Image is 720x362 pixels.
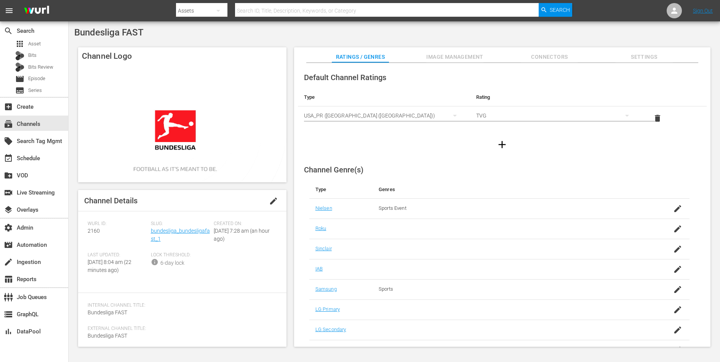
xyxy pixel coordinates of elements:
[151,252,210,258] span: Lock Threshold:
[4,310,13,319] span: GraphQL
[88,302,273,309] span: Internal Channel Title:
[315,286,337,292] a: Samsung
[28,51,37,59] span: Bits
[78,47,286,65] h4: Channel Logo
[18,2,55,20] img: ans4CAIJ8jUAAAAAAAAAAAAAAAAAAAAAAAAgQb4GAAAAAAAAAAAAAAAAAAAAAAAAJMjXAAAAAAAAAAAAAAAAAAAAAAAAgAT5G...
[88,326,273,332] span: External Channel Title:
[426,52,483,62] span: Image Management
[616,52,673,62] span: Settings
[4,119,13,129] span: Channels
[160,259,184,267] div: 6-day lock
[4,154,13,163] span: Schedule
[4,293,13,302] span: Job Queues
[88,333,127,339] span: Bundesliga FAST
[648,109,667,127] button: delete
[315,205,332,211] a: Nielsen
[15,74,24,84] span: Episode
[539,3,572,17] button: Search
[28,75,45,82] span: Episode
[304,73,386,82] span: Default Channel Ratings
[214,228,270,242] span: [DATE] 7:28 am (an hour ago)
[151,258,158,266] span: info
[304,105,464,126] div: USA_PR ([GEOGRAPHIC_DATA] ([GEOGRAPHIC_DATA]))
[74,27,144,38] span: Bundesliga FAST
[4,102,13,111] span: Create
[298,88,707,130] table: simple table
[88,252,147,258] span: Last Updated:
[4,275,13,284] span: Reports
[4,240,13,249] span: Automation
[264,192,283,210] button: edit
[15,51,24,60] div: Bits
[84,196,138,205] span: Channel Details
[315,306,340,312] a: LG Primary
[315,347,341,352] a: LG Channel
[28,87,42,94] span: Series
[4,171,13,180] span: VOD
[550,3,570,17] span: Search
[4,257,13,267] span: Ingestion
[151,221,210,227] span: Slug:
[15,86,24,95] span: Series
[470,88,642,106] th: Rating
[693,8,713,14] a: Sign Out
[28,63,53,71] span: Bits Review
[315,327,346,332] a: LG Secondary
[298,88,470,106] th: Type
[304,165,363,174] span: Channel Genre(s)
[315,225,326,231] a: Roku
[28,40,41,48] span: Asset
[521,52,578,62] span: Connectors
[315,246,332,251] a: Sinclair
[151,228,210,242] a: bundesliga_bundesligafast_1
[88,309,127,315] span: Bundesliga FAST
[88,259,131,273] span: [DATE] 8:04 am (22 minutes ago)
[4,205,13,214] span: Overlays
[5,6,14,15] span: menu
[309,180,373,199] th: Type
[15,39,24,48] span: Asset
[4,327,13,336] span: DataPool
[78,65,286,182] img: Bundesliga FAST
[88,228,100,234] span: 2160
[4,26,13,35] span: Search
[4,137,13,146] span: Search Tag Mgmt
[214,221,273,227] span: Created On:
[653,114,662,123] span: delete
[88,221,147,227] span: Wurl ID:
[269,196,278,206] span: edit
[332,52,389,62] span: Ratings / Genres
[373,180,647,199] th: Genres
[4,223,13,232] span: Admin
[476,105,636,126] div: TVG
[4,188,13,197] span: Live Streaming
[15,63,24,72] div: Bits Review
[315,266,323,272] a: IAB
